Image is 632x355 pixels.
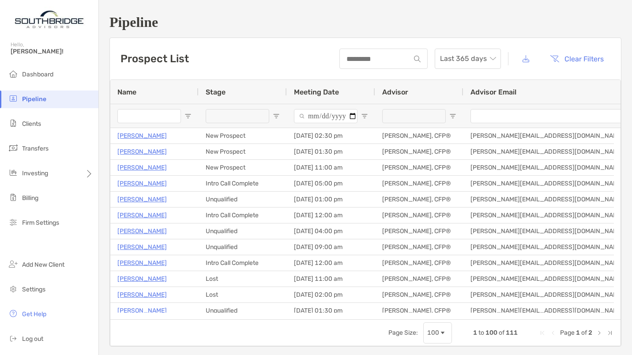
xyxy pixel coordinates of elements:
[375,287,463,302] div: [PERSON_NAME], CFP®
[560,329,575,336] span: Page
[294,88,339,96] span: Meeting Date
[375,128,463,144] div: [PERSON_NAME], CFP®
[8,333,19,344] img: logout icon
[375,192,463,207] div: [PERSON_NAME], CFP®
[117,289,167,300] p: [PERSON_NAME]
[117,257,167,268] a: [PERSON_NAME]
[8,68,19,79] img: dashboard icon
[287,192,375,207] div: [DATE] 01:00 pm
[287,255,375,271] div: [DATE] 12:00 am
[199,255,287,271] div: Intro Call Complete
[287,208,375,223] div: [DATE] 12:00 am
[506,329,518,336] span: 111
[8,308,19,319] img: get-help icon
[375,271,463,287] div: [PERSON_NAME], CFP®
[117,178,167,189] a: [PERSON_NAME]
[199,160,287,175] div: New Prospect
[382,88,408,96] span: Advisor
[184,113,192,120] button: Open Filter Menu
[199,271,287,287] div: Lost
[596,329,603,336] div: Next Page
[117,194,167,205] a: [PERSON_NAME]
[287,223,375,239] div: [DATE] 04:00 pm
[8,143,19,153] img: transfers icon
[287,287,375,302] div: [DATE] 02:00 pm
[22,120,41,128] span: Clients
[485,329,497,336] span: 100
[8,217,19,227] img: firm-settings icon
[539,329,546,336] div: First Page
[375,176,463,191] div: [PERSON_NAME], CFP®
[287,160,375,175] div: [DATE] 11:00 am
[8,192,19,203] img: billing icon
[199,287,287,302] div: Lost
[199,144,287,159] div: New Prospect
[199,239,287,255] div: Unqualified
[606,329,613,336] div: Last Page
[22,219,59,227] span: Firm Settings
[473,329,477,336] span: 1
[375,255,463,271] div: [PERSON_NAME], CFP®
[287,239,375,255] div: [DATE] 09:00 am
[449,113,456,120] button: Open Filter Menu
[8,167,19,178] img: investing icon
[120,53,189,65] h3: Prospect List
[8,118,19,128] img: clients icon
[117,162,167,173] a: [PERSON_NAME]
[543,49,610,68] button: Clear Filters
[375,144,463,159] div: [PERSON_NAME], CFP®
[22,310,46,318] span: Get Help
[375,223,463,239] div: [PERSON_NAME], CFP®
[440,49,496,68] span: Last 365 days
[117,242,167,253] a: [PERSON_NAME]
[294,109,357,123] input: Meeting Date Filter Input
[427,329,439,336] div: 100
[117,88,136,96] span: Name
[199,128,287,144] div: New Prospect
[117,109,181,123] input: Name Filter Input
[549,329,557,336] div: Previous Page
[22,95,46,103] span: Pipeline
[581,329,587,336] span: of
[8,283,19,294] img: settings icon
[388,329,418,336] div: Page Size:
[117,210,167,221] a: [PERSON_NAME]
[361,113,368,120] button: Open Filter Menu
[22,286,45,293] span: Settings
[117,305,167,316] a: [PERSON_NAME]
[273,113,280,120] button: Open Filter Menu
[287,176,375,191] div: [DATE] 05:00 pm
[22,335,43,343] span: Log out
[8,93,19,104] img: pipeline icon
[8,259,19,269] img: add_new_client icon
[109,14,621,30] h1: Pipeline
[206,88,226,96] span: Stage
[375,239,463,255] div: [PERSON_NAME], CFP®
[117,226,167,237] a: [PERSON_NAME]
[287,271,375,287] div: [DATE] 11:00 am
[375,303,463,318] div: [PERSON_NAME], CFP®
[414,56,421,62] img: input icon
[199,303,287,318] div: Unqualified
[22,145,49,152] span: Transfers
[117,130,167,141] a: [PERSON_NAME]
[22,170,48,177] span: Investing
[22,261,64,268] span: Add New Client
[199,223,287,239] div: Unqualified
[287,128,375,144] div: [DATE] 02:30 pm
[499,329,504,336] span: of
[117,273,167,284] a: [PERSON_NAME]
[11,48,93,55] span: [PERSON_NAME]!
[199,208,287,223] div: Intro Call Complete
[287,144,375,159] div: [DATE] 01:30 pm
[11,4,88,35] img: Zoe Logo
[470,88,516,96] span: Advisor Email
[117,146,167,157] p: [PERSON_NAME]
[199,176,287,191] div: Intro Call Complete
